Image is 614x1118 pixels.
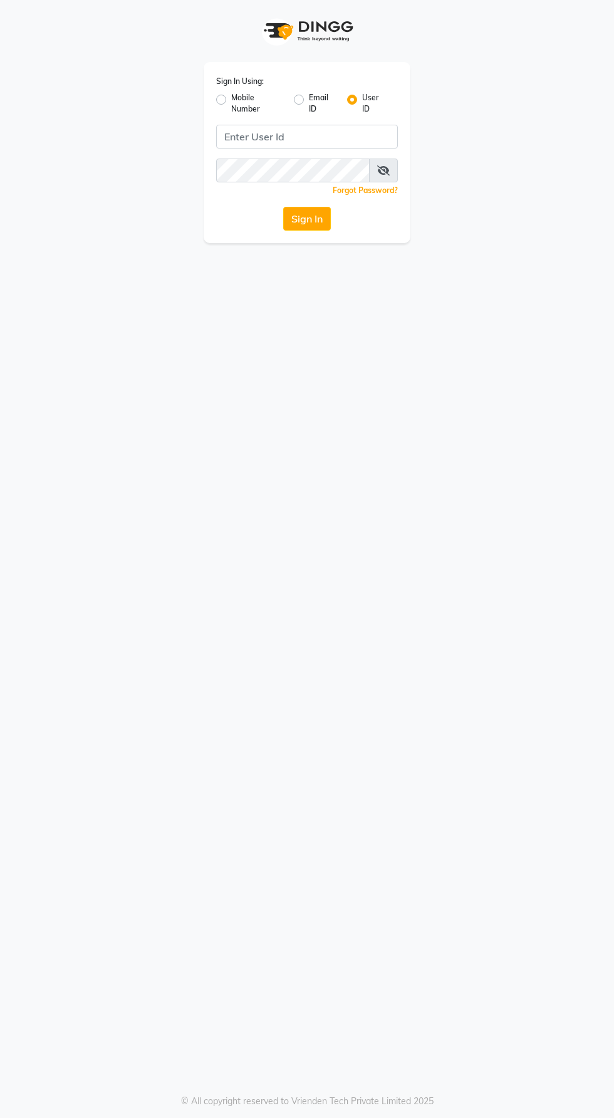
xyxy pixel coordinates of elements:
label: User ID [362,92,388,115]
label: Sign In Using: [216,76,264,87]
button: Sign In [283,207,331,231]
img: logo1.svg [257,13,357,50]
input: Username [216,159,370,182]
label: Email ID [309,92,337,115]
label: Mobile Number [231,92,284,115]
a: Forgot Password? [333,185,398,195]
input: Username [216,125,398,149]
